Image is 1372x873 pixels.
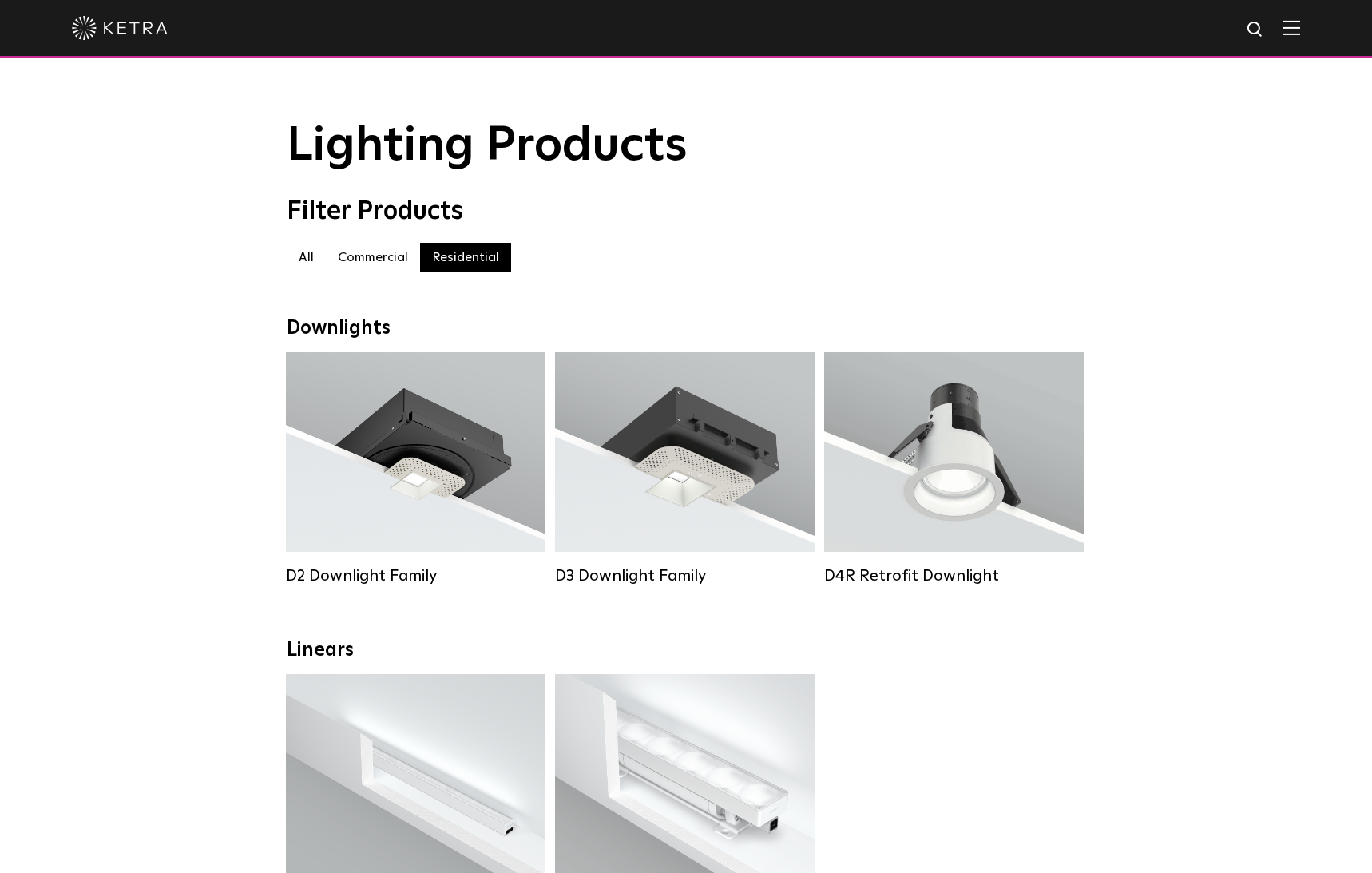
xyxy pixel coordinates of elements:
img: ketra-logo-2019-white [72,16,168,40]
div: Downlights [287,317,1085,340]
img: Hamburger%20Nav.svg [1283,20,1300,35]
span: Lighting Products [287,122,688,170]
a: D2 Downlight Family Lumen Output:1200Colors:White / Black / Gloss Black / Silver / Bronze / Silve... [286,352,545,585]
div: Linears [287,639,1085,662]
label: Residential [420,243,511,272]
div: D4R Retrofit Downlight [824,566,1084,585]
a: D3 Downlight Family Lumen Output:700 / 900 / 1100Colors:White / Black / Silver / Bronze / Paintab... [555,352,815,585]
div: D3 Downlight Family [555,566,815,585]
div: D2 Downlight Family [286,566,545,585]
img: search icon [1246,20,1266,40]
div: Filter Products [287,196,1085,227]
a: D4R Retrofit Downlight Lumen Output:800Colors:White / BlackBeam Angles:15° / 25° / 40° / 60°Watta... [824,352,1084,585]
label: Commercial [326,243,420,272]
label: All [287,243,326,272]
